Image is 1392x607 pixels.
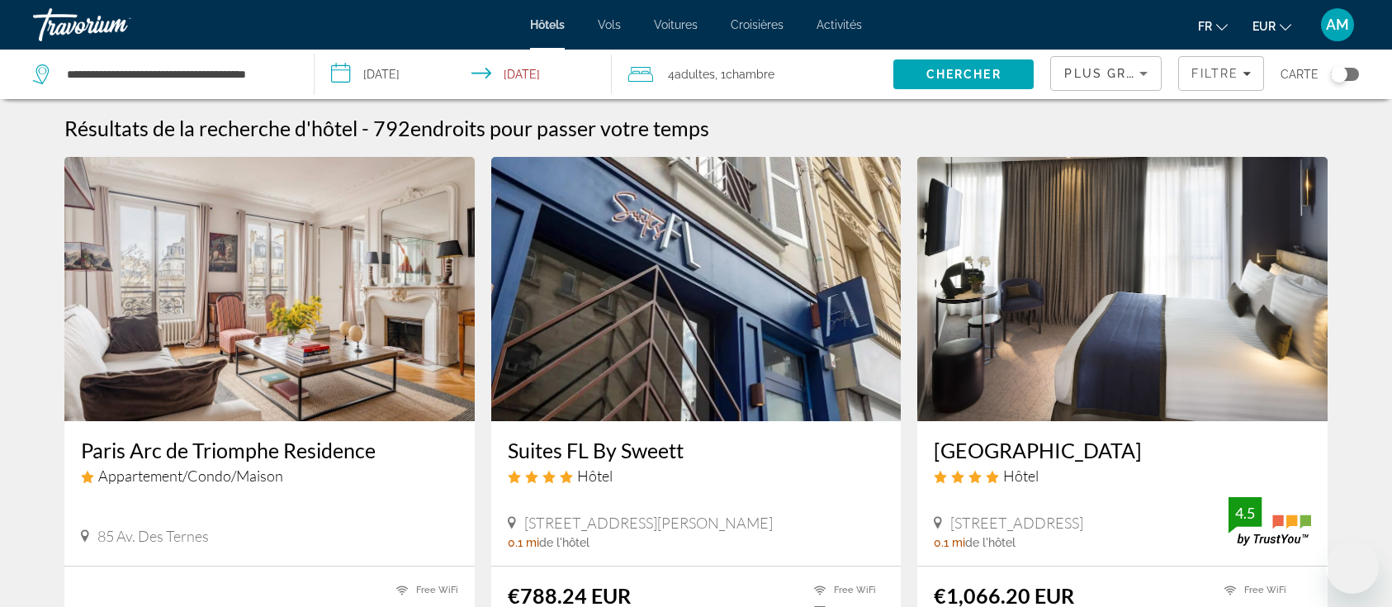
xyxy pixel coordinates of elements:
[1064,67,1262,80] span: Plus grandes économies
[530,18,565,31] a: Hôtels
[1064,64,1148,83] mat-select: Sort by
[98,467,283,485] span: Appartement/Condo/Maison
[81,438,458,462] a: Paris Arc de Triomphe Residence
[1198,20,1212,33] span: fr
[654,18,698,31] a: Voitures
[524,514,773,532] span: [STREET_ADDRESS][PERSON_NAME]
[508,536,539,549] span: 0.1 mi
[81,467,458,485] div: 1 star Apartment
[926,68,1001,81] span: Chercher
[934,536,965,549] span: 0.1 mi
[64,157,475,421] img: Paris Arc de Triomphe Residence
[491,157,902,421] img: Suites FL By Sweett
[410,116,709,140] span: endroits pour passer votre temps
[508,438,885,462] a: Suites FL By Sweett
[1319,67,1359,82] button: Toggle map
[362,116,369,140] span: -
[1229,503,1262,523] div: 4.5
[731,18,784,31] a: Croisières
[726,68,774,81] span: Chambre
[934,438,1311,462] a: [GEOGRAPHIC_DATA]
[577,467,613,485] span: Hôtel
[64,116,357,140] h1: Résultats de la recherche d'hôtel
[539,536,589,549] span: de l'hôtel
[893,59,1034,89] button: Search
[917,157,1328,421] img: Le 10 Bis Hotel
[715,63,774,86] span: , 1
[1252,20,1276,33] span: EUR
[33,3,198,46] a: Travorium
[675,68,715,81] span: Adultes
[1003,467,1039,485] span: Hôtel
[1252,14,1291,38] button: Change currency
[934,467,1311,485] div: 4 star Hotel
[965,536,1016,549] span: de l'hôtel
[1178,56,1264,91] button: Filters
[1316,7,1359,42] button: User Menu
[1191,67,1238,80] span: Filtre
[806,583,884,597] li: Free WiFi
[1216,583,1311,597] li: Free WiFi
[388,583,458,597] li: Free WiFi
[1198,14,1228,38] button: Change language
[508,467,885,485] div: 4 star Hotel
[950,514,1083,532] span: [STREET_ADDRESS]
[65,62,289,87] input: Search hotel destination
[817,18,862,31] a: Activités
[1326,17,1349,33] span: AM
[1229,497,1311,546] img: TrustYou guest rating badge
[315,50,613,99] button: Select check in and out date
[668,63,715,86] span: 4
[1281,63,1319,86] span: Carte
[97,527,209,545] span: 85 Av. Des Ternes
[373,116,709,140] h2: 792
[1326,541,1379,594] iframe: Bouton de lancement de la fenêtre de messagerie, conversation en cours
[598,18,621,31] a: Vols
[612,50,893,99] button: Travelers: 4 adults, 0 children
